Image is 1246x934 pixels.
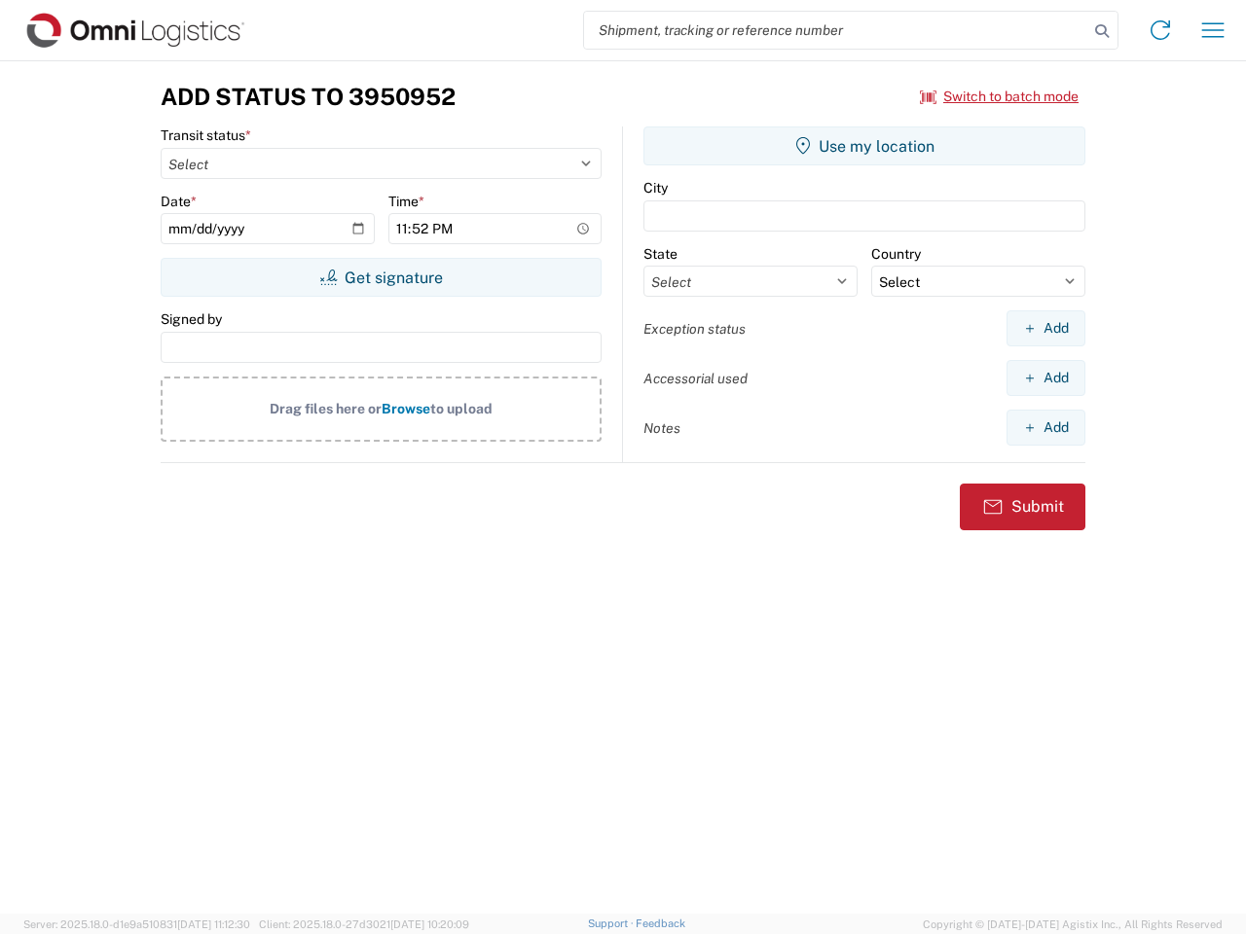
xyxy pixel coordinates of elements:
[259,918,469,930] span: Client: 2025.18.0-27d3021
[643,370,748,387] label: Accessorial used
[643,419,680,437] label: Notes
[643,126,1085,165] button: Use my location
[161,126,251,144] label: Transit status
[161,258,602,297] button: Get signature
[584,12,1088,49] input: Shipment, tracking or reference number
[643,320,746,338] label: Exception status
[161,193,197,210] label: Date
[643,245,678,263] label: State
[430,401,493,416] span: to upload
[382,401,430,416] span: Browse
[920,81,1079,113] button: Switch to batch mode
[1007,410,1085,446] button: Add
[643,179,668,197] label: City
[161,83,456,111] h3: Add Status to 3950952
[161,310,222,328] label: Signed by
[23,918,250,930] span: Server: 2025.18.0-d1e9a510831
[270,401,382,416] span: Drag files here or
[1007,310,1085,346] button: Add
[960,484,1085,530] button: Submit
[1007,360,1085,396] button: Add
[636,917,685,929] a: Feedback
[588,917,637,929] a: Support
[388,193,424,210] label: Time
[923,916,1223,933] span: Copyright © [DATE]-[DATE] Agistix Inc., All Rights Reserved
[177,918,250,930] span: [DATE] 11:12:30
[390,918,469,930] span: [DATE] 10:20:09
[871,245,921,263] label: Country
